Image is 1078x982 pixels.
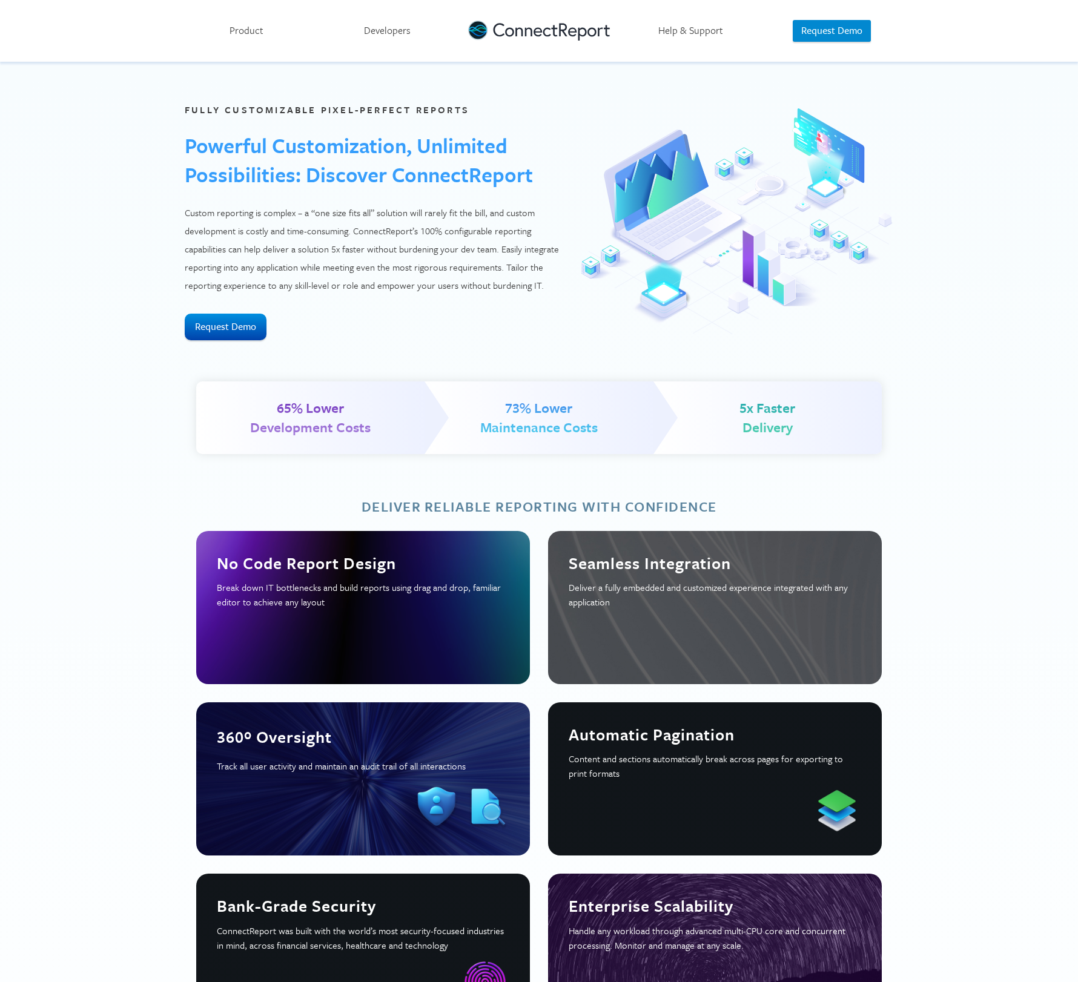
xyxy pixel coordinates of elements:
label: Fully customizable pixel-perfect reports [185,103,469,116]
h4: No Code Report Design [217,552,509,575]
h4: 73% lower maintenance costs [480,398,598,436]
button: Request Demo [185,314,266,340]
h4: Enterprise Scalability [569,894,861,917]
p: Track all user activity and maintain an audit trail of all interactions [217,759,509,773]
h4: 5x faster delivery [739,398,795,436]
p: Handle any workload through advanced multi-CPU core and concurrent processing. Monitor and manage... [569,923,861,952]
h4: Seamless Integration [569,552,861,575]
button: Request Demo [793,20,870,42]
img: sec.png [412,784,461,832]
img: stack.png [813,786,861,835]
h1: Powerful Customization, Unlimited Possibilities: Discover ConnectReport [185,131,561,189]
h4: Automatic Pagination [569,723,861,746]
h4: 65% lower development costs [250,398,371,436]
a: Request Demo [185,319,266,334]
p: ConnectReport was built with the world’s most security-focused industries in mind, across financi... [217,923,509,952]
p: Content and sections automatically break across pages for exporting to print formats [569,751,861,780]
h3: Deliver reliable reporting with confidence [196,497,882,516]
p: Deliver a fully embedded and customized experience integrated with any application [569,580,861,609]
img: audit.png [461,784,509,832]
p: Break down IT bottlenecks and build reports using drag and drop, familiar editor to achieve any l... [217,580,509,609]
h4: 360º Oversight [217,725,509,748]
h4: Bank-Grade Security [217,894,509,917]
img: Centralized Reporting [581,108,893,334]
p: Custom reporting is complex – a “one size fits all” solution will rarely fit the bill, and custom... [185,203,561,294]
